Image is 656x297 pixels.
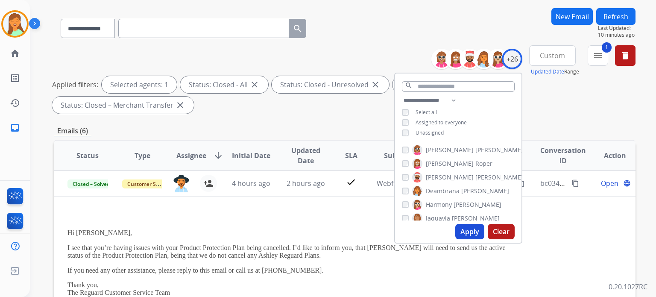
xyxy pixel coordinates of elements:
span: [PERSON_NAME] [426,159,474,168]
button: Clear [488,224,515,239]
p: I see that you’re having issues with your Product Protection Plan being cancelled. I’d like to in... [67,244,513,260]
span: Closed – Solved [67,179,115,188]
span: [PERSON_NAME] [426,146,474,154]
mat-icon: menu [593,50,603,61]
p: 0.20.1027RC [609,282,647,292]
img: agent-avatar [173,175,190,192]
span: [PERSON_NAME] [461,187,509,195]
span: Last Updated: [598,25,635,32]
mat-icon: person_add [203,178,214,188]
mat-icon: delete [620,50,630,61]
mat-icon: content_copy [517,179,525,187]
span: 4 hours ago [232,179,270,188]
span: Customer Support [122,179,178,188]
button: Updated Date [531,68,564,75]
span: Type [135,150,150,161]
span: [PERSON_NAME] [475,146,523,154]
span: Assigned to everyone [416,119,467,126]
button: New Email [551,8,593,25]
span: [PERSON_NAME] [475,173,523,182]
div: +26 [502,49,522,69]
button: 1 [588,45,608,66]
p: Emails (6) [54,126,91,136]
span: Updated Date [286,145,326,166]
mat-icon: list_alt [10,73,20,83]
span: SLA [345,150,357,161]
p: Hi [PERSON_NAME], [67,229,513,237]
mat-icon: search [293,24,303,34]
span: 10 minutes ago [598,32,635,38]
mat-icon: content_copy [571,179,579,187]
span: Open [601,178,618,188]
div: Status: Closed – Merchant Transfer [52,97,194,114]
span: Initial Date [232,150,270,161]
th: Action [581,141,635,171]
p: If you need any other assistance, please reply to this email or call us at [PHONE_NUMBER]. [67,267,513,274]
button: Custom [529,45,576,66]
span: [PERSON_NAME] [452,214,500,223]
span: Deambrana [426,187,460,195]
span: Unassigned [416,129,444,136]
div: Status: Closed - All [180,76,268,93]
span: Harmony [426,200,452,209]
mat-icon: close [249,79,260,90]
span: Range [531,68,579,75]
mat-icon: history [10,98,20,108]
mat-icon: inbox [10,123,20,133]
p: Thank you, The Reguard Customer Service Team [67,281,513,297]
span: Assignee [176,150,206,161]
div: Status: Closed - Unresolved [272,76,389,93]
p: Applied filters: [52,79,98,90]
span: Jaquayla [426,214,450,223]
span: 2 hours ago [287,179,325,188]
mat-icon: arrow_downward [213,150,223,161]
div: Status: Closed – Solved [392,76,495,93]
span: Custom [540,54,565,57]
span: Status [76,150,99,161]
button: Refresh [596,8,635,25]
mat-icon: close [370,79,381,90]
span: Subject [384,150,409,161]
mat-icon: search [405,82,413,89]
button: Apply [455,224,484,239]
span: Select all [416,109,437,116]
span: 1 [602,42,612,53]
span: [PERSON_NAME] [454,200,501,209]
mat-icon: close [175,100,185,110]
mat-icon: home [10,48,20,59]
mat-icon: check [346,177,356,187]
img: avatar [3,12,27,36]
div: Selected agents: 1 [102,76,177,93]
span: Conversation ID [540,145,586,166]
span: [PERSON_NAME] [426,173,474,182]
span: Webform from [EMAIL_ADDRESS][DOMAIN_NAME] on [DATE] [377,179,570,188]
span: Roper [475,159,492,168]
mat-icon: language [623,179,631,187]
